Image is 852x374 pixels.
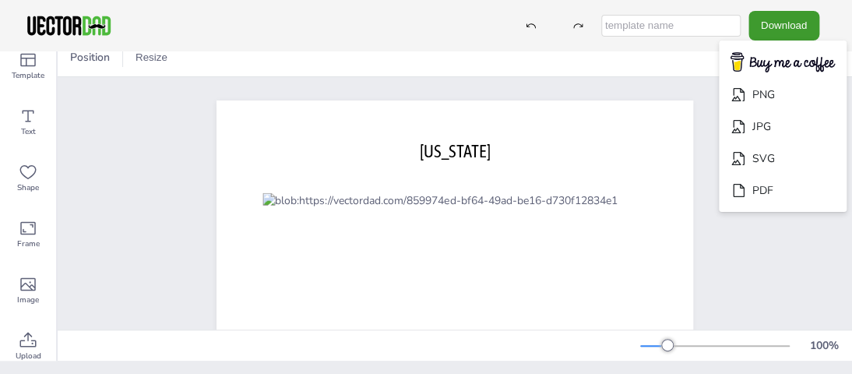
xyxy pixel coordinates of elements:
[601,15,741,37] input: template name
[17,238,40,250] span: Frame
[720,48,845,78] img: buymecoffee.png
[719,175,847,206] li: PDF
[805,338,843,353] div: 100 %
[12,69,44,82] span: Template
[129,45,174,70] button: Resize
[719,111,847,143] li: JPG
[17,294,39,306] span: Image
[25,14,113,37] img: VectorDad-1.png
[719,143,847,175] li: SVG
[419,141,490,161] span: [US_STATE]
[719,41,847,213] ul: Download
[21,125,36,138] span: Text
[67,50,113,65] span: Position
[719,79,847,111] li: PNG
[16,350,41,362] span: Upload
[748,11,819,40] button: Download
[17,182,39,194] span: Shape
